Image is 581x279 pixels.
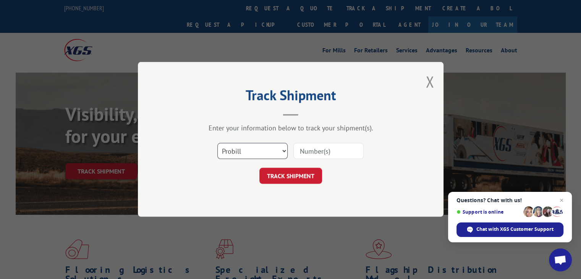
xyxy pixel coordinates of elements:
[456,197,563,203] span: Questions? Chat with us!
[426,71,434,92] button: Close modal
[293,143,364,159] input: Number(s)
[476,226,553,233] span: Chat with XGS Customer Support
[456,209,521,215] span: Support is online
[549,248,572,271] a: Open chat
[456,222,563,237] span: Chat with XGS Customer Support
[259,168,322,184] button: TRACK SHIPMENT
[176,124,405,133] div: Enter your information below to track your shipment(s).
[176,90,405,104] h2: Track Shipment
